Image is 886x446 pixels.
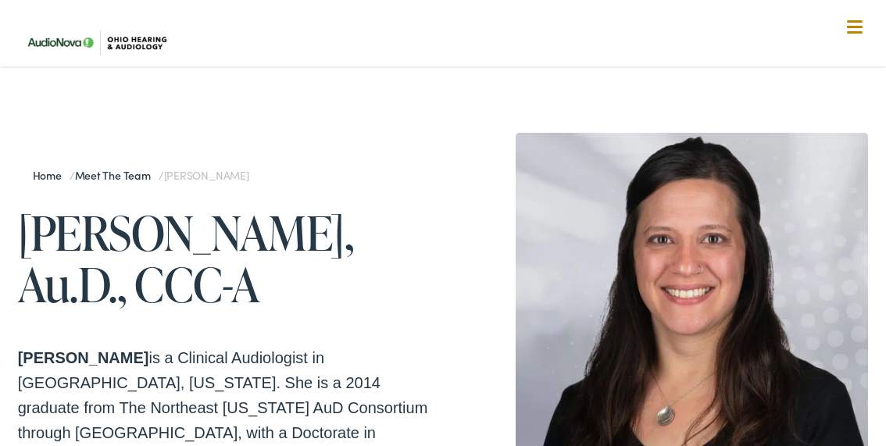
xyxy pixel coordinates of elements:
strong: [PERSON_NAME] [18,349,149,366]
a: Meet the Team [75,167,159,183]
span: / / [33,167,249,183]
a: Home [33,167,70,183]
a: What We Offer [30,62,869,111]
h1: [PERSON_NAME], Au.D., CCC-A [18,207,443,310]
span: [PERSON_NAME] [164,167,249,183]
